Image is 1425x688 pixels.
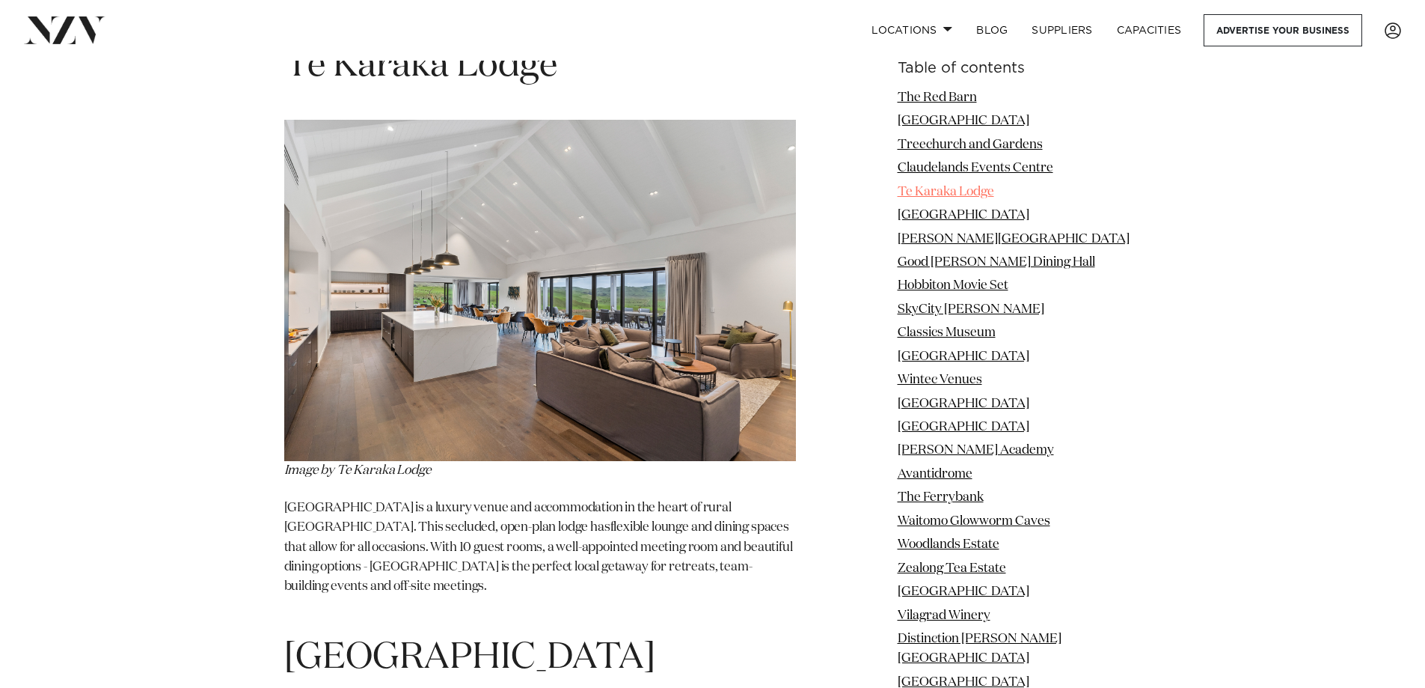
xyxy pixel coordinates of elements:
[898,326,996,339] a: Classics Museum
[1020,14,1104,46] a: SUPPLIERS
[284,502,732,534] span: [GEOGRAPHIC_DATA] is a luxury venue and accommodation in the heart of rural [GEOGRAPHIC_DATA]. Th...
[898,633,1061,665] a: Distinction [PERSON_NAME][GEOGRAPHIC_DATA]
[898,280,1008,293] a: Hobbiton Movie Set
[898,445,1054,457] a: [PERSON_NAME] Academy
[898,609,990,622] a: Vilagrad Winery
[859,14,964,46] a: Locations
[898,256,1095,269] a: Good [PERSON_NAME] Dining Hall
[898,562,1006,575] a: Zealong Tea Estate
[898,350,1029,363] a: [GEOGRAPHIC_DATA]
[898,209,1029,222] a: [GEOGRAPHIC_DATA]
[898,538,999,551] a: Woodlands Estate
[898,491,984,504] a: The Ferrybank
[898,303,1044,316] a: SkyCity [PERSON_NAME]
[1105,14,1194,46] a: Capacities
[284,635,796,682] h1: [GEOGRAPHIC_DATA]
[898,162,1053,174] a: Claudelands Events Centre
[898,233,1130,246] a: [PERSON_NAME][GEOGRAPHIC_DATA]
[898,91,977,104] a: The Red Barn
[898,115,1029,127] a: [GEOGRAPHIC_DATA]
[898,421,1029,433] a: [GEOGRAPHIC_DATA]
[1204,14,1362,46] a: Advertise your business
[898,468,972,481] a: Avantidrome
[284,43,796,90] h1: Te Karaka Lodge
[898,398,1029,410] a: [GEOGRAPHIC_DATA]
[898,186,994,198] a: Te Karaka Lodge
[964,14,1020,46] a: BLOG
[898,515,1050,528] a: Waitomo Glowworm Caves
[898,374,982,386] a: Wintec Venues
[284,464,432,477] span: Image by Te Karaka Lodge
[898,61,1141,76] h6: Table of contents
[24,16,105,43] img: nzv-logo.png
[898,585,1029,598] a: [GEOGRAPHIC_DATA]
[898,138,1043,151] a: Treechurch and Gardens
